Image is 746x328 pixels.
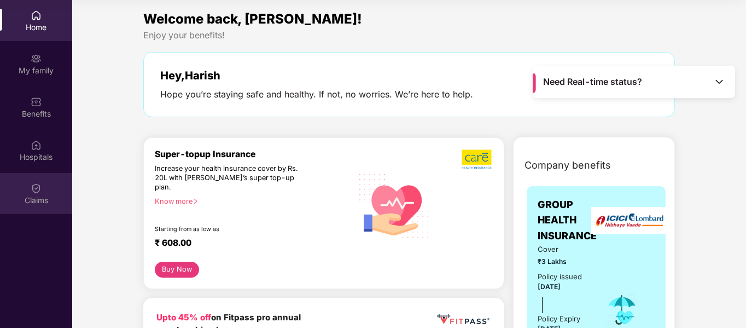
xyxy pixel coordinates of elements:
[31,96,42,107] img: svg+xml;base64,PHN2ZyBpZD0iQmVuZWZpdHMiIHhtbG5zPSJodHRwOi8vd3d3LnczLm9yZy8yMDAwL3N2ZyIgd2lkdGg9Ij...
[524,158,611,173] span: Company benefits
[160,89,473,100] div: Hope you’re staying safe and healthy. If not, no worries. We’re here to help.
[155,149,352,159] div: Super-topup Insurance
[31,53,42,64] img: svg+xml;base64,PHN2ZyB3aWR0aD0iMjAiIGhlaWdodD0iMjAiIHZpZXdCb3g9IjAgMCAyMCAyMCIgZmlsbD0ibm9uZSIgeG...
[538,197,597,244] span: GROUP HEALTH INSURANCE
[155,226,306,233] div: Starting from as low as
[155,164,305,192] div: Increase your health insurance cover by Rs. 20L with [PERSON_NAME]’s super top-up plan.
[31,183,42,194] img: svg+xml;base64,PHN2ZyBpZD0iQ2xhaW0iIHhtbG5zPSJodHRwOi8vd3d3LnczLm9yZy8yMDAwL3N2ZyIgd2lkdGg9IjIwIi...
[538,256,589,267] span: ₹3 Lakhs
[31,140,42,151] img: svg+xml;base64,PHN2ZyBpZD0iSG9zcGl0YWxzIiB4bWxucz0iaHR0cDovL3d3dy53My5vcmcvMjAwMC9zdmciIHdpZHRoPS...
[543,76,642,88] span: Need Real-time status?
[155,262,199,278] button: Buy Now
[160,69,473,82] div: Hey, Harish
[462,149,493,170] img: b5dec4f62d2307b9de63beb79f102df3.png
[591,207,668,234] img: insurerLogo
[143,11,362,27] span: Welcome back, [PERSON_NAME]!
[352,162,437,248] img: svg+xml;base64,PHN2ZyB4bWxucz0iaHR0cDovL3d3dy53My5vcmcvMjAwMC9zdmciIHhtbG5zOnhsaW5rPSJodHRwOi8vd3...
[156,312,211,323] b: Upto 45% off
[538,313,580,325] div: Policy Expiry
[193,198,199,204] span: right
[714,76,725,87] img: Toggle Icon
[538,283,561,291] span: [DATE]
[538,271,582,283] div: Policy issued
[604,292,640,328] img: icon
[538,244,589,255] span: Cover
[155,197,346,205] div: Know more
[155,238,341,251] div: ₹ 608.00
[143,30,675,41] div: Enjoy your benefits!
[31,10,42,21] img: svg+xml;base64,PHN2ZyBpZD0iSG9tZSIgeG1sbnM9Imh0dHA6Ly93d3cudzMub3JnLzIwMDAvc3ZnIiB3aWR0aD0iMjAiIG...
